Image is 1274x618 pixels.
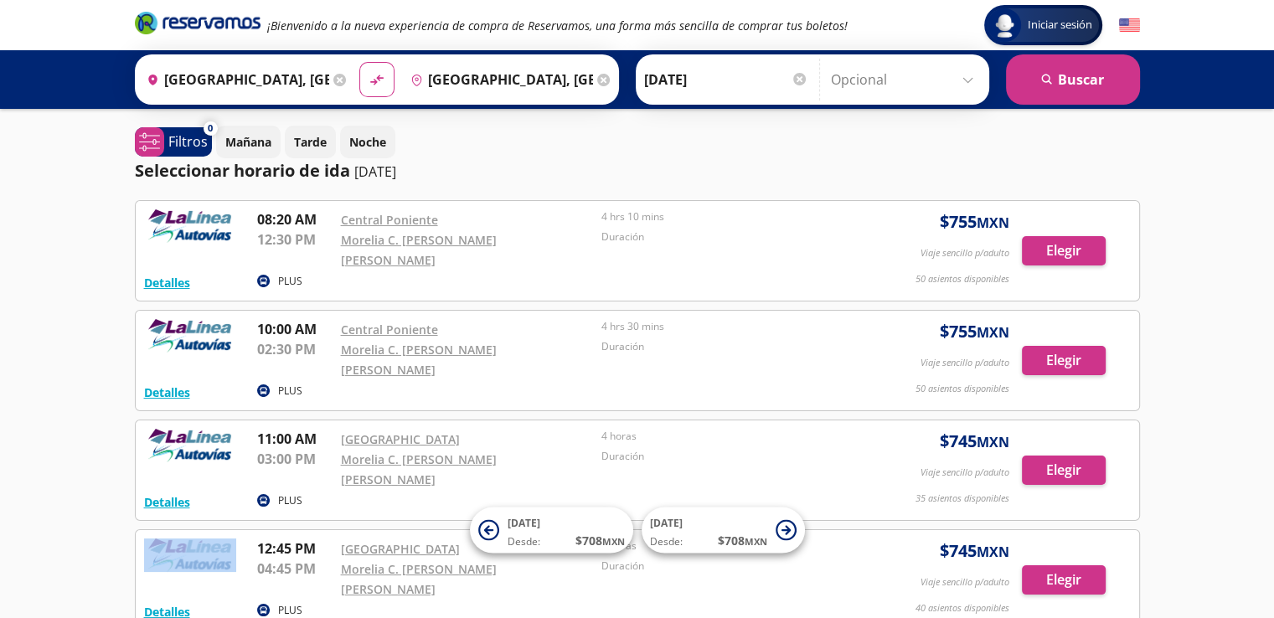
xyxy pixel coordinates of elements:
button: Mañana [216,126,281,158]
span: [DATE] [650,516,683,530]
p: Viaje sencillo p/adulto [921,466,1009,480]
i: Brand Logo [135,10,260,35]
button: 0Filtros [135,127,212,157]
p: 02:30 PM [257,339,333,359]
p: 35 asientos disponibles [916,492,1009,506]
span: 0 [208,121,213,136]
span: $ 745 [940,538,1009,564]
p: 04:45 PM [257,559,333,579]
button: Elegir [1022,456,1106,485]
a: Morelia C. [PERSON_NAME] [PERSON_NAME] [341,451,497,487]
span: $ 708 [575,532,625,549]
button: English [1119,15,1140,36]
small: MXN [745,535,767,548]
img: RESERVAMOS [144,538,236,572]
p: 12:30 PM [257,229,333,250]
input: Elegir Fecha [644,59,808,100]
p: 50 asientos disponibles [916,382,1009,396]
button: Buscar [1006,54,1140,105]
a: Brand Logo [135,10,260,40]
span: $ 708 [718,532,767,549]
p: [DATE] [354,162,396,182]
p: PLUS [278,603,302,618]
p: 4 horas [601,429,854,444]
em: ¡Bienvenido a la nueva experiencia de compra de Reservamos, una forma más sencilla de comprar tus... [267,18,848,33]
input: Buscar Destino [404,59,593,100]
p: Tarde [294,133,327,151]
p: PLUS [278,384,302,399]
span: $ 745 [940,429,1009,454]
small: MXN [977,433,1009,451]
span: Desde: [650,534,683,549]
p: 50 asientos disponibles [916,272,1009,286]
a: Morelia C. [PERSON_NAME] [PERSON_NAME] [341,342,497,378]
a: Central Poniente [341,322,438,337]
p: 03:00 PM [257,449,333,469]
button: Detalles [144,274,190,291]
p: Duración [601,559,854,574]
small: MXN [977,214,1009,232]
button: Elegir [1022,346,1106,375]
p: 12:45 PM [257,538,333,559]
p: Viaje sencillo p/adulto [921,575,1009,590]
input: Buscar Origen [140,59,329,100]
a: Morelia C. [PERSON_NAME] [PERSON_NAME] [341,232,497,268]
p: 4 hrs 30 mins [601,319,854,334]
a: Morelia C. [PERSON_NAME] [PERSON_NAME] [341,561,497,597]
p: 11:00 AM [257,429,333,449]
button: Elegir [1022,236,1106,265]
p: PLUS [278,493,302,508]
button: Elegir [1022,565,1106,595]
p: PLUS [278,274,302,289]
button: [DATE]Desde:$708MXN [642,507,805,554]
p: 10:00 AM [257,319,333,339]
p: Duración [601,339,854,354]
p: Viaje sencillo p/adulto [921,246,1009,260]
p: 40 asientos disponibles [916,601,1009,615]
small: MXN [977,323,1009,342]
p: Seleccionar horario de ida [135,158,350,183]
p: Viaje sencillo p/adulto [921,356,1009,370]
span: Iniciar sesión [1021,17,1099,33]
small: MXN [602,535,625,548]
p: Mañana [225,133,271,151]
p: Noche [349,133,386,151]
p: 08:20 AM [257,209,333,229]
button: Tarde [285,126,336,158]
p: Duración [601,229,854,245]
img: RESERVAMOS [144,319,236,353]
input: Opcional [831,59,981,100]
a: [GEOGRAPHIC_DATA] [341,541,460,557]
p: 4 hrs 10 mins [601,209,854,224]
span: [DATE] [508,516,540,530]
span: $ 755 [940,209,1009,234]
p: Filtros [168,131,208,152]
small: MXN [977,543,1009,561]
p: Duración [601,449,854,464]
a: [GEOGRAPHIC_DATA] [341,431,460,447]
span: $ 755 [940,319,1009,344]
img: RESERVAMOS [144,429,236,462]
button: Detalles [144,493,190,511]
span: Desde: [508,534,540,549]
button: Detalles [144,384,190,401]
button: Noche [340,126,395,158]
a: Central Poniente [341,212,438,228]
button: [DATE]Desde:$708MXN [470,507,633,554]
img: RESERVAMOS [144,209,236,243]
